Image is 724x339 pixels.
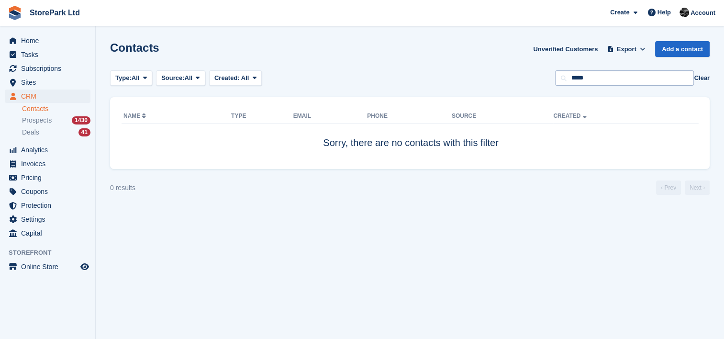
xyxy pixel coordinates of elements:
nav: Page [654,181,712,195]
img: Ryan Mulcahy [679,8,689,17]
button: Created: All [209,70,262,86]
span: Help [657,8,671,17]
a: Created [553,113,588,119]
a: Unverified Customers [529,41,601,57]
a: menu [5,62,90,75]
a: menu [5,213,90,226]
span: Export [617,45,636,54]
span: Sites [21,76,78,89]
a: Contacts [22,104,90,113]
th: Email [293,109,368,124]
img: stora-icon-8386f47178a22dfd0bd8f6a31ec36ba5ce8667c1dd55bd0f319d3a0aa187defe.svg [8,6,22,20]
a: Preview store [79,261,90,272]
a: Add a contact [655,41,710,57]
span: Invoices [21,157,78,170]
th: Type [231,109,293,124]
a: StorePark Ltd [26,5,84,21]
a: Prospects 1430 [22,115,90,125]
span: Tasks [21,48,78,61]
a: menu [5,90,90,103]
span: Storefront [9,248,95,258]
span: Deals [22,128,39,137]
a: Deals 41 [22,127,90,137]
a: menu [5,226,90,240]
a: Previous [656,181,681,195]
div: 41 [78,128,90,136]
span: All [185,73,193,83]
button: Type: All [110,70,152,86]
span: Capital [21,226,78,240]
a: Next [685,181,710,195]
span: Create [610,8,629,17]
span: Sorry, there are no contacts with this filter [323,137,498,148]
span: Source: [161,73,184,83]
a: menu [5,185,90,198]
div: 1430 [72,116,90,124]
span: Pricing [21,171,78,184]
h1: Contacts [110,41,159,54]
a: menu [5,48,90,61]
span: Type: [115,73,132,83]
span: Analytics [21,143,78,157]
a: menu [5,76,90,89]
a: menu [5,34,90,47]
th: Source [452,109,553,124]
span: All [132,73,140,83]
button: Export [605,41,647,57]
span: Subscriptions [21,62,78,75]
span: Created: [214,74,240,81]
a: Name [123,113,148,119]
span: Coupons [21,185,78,198]
span: Protection [21,199,78,212]
a: menu [5,171,90,184]
span: Account [691,8,715,18]
button: Clear [694,73,710,83]
a: menu [5,157,90,170]
span: CRM [21,90,78,103]
span: Online Store [21,260,78,273]
span: Prospects [22,116,52,125]
span: Home [21,34,78,47]
div: 0 results [110,183,135,193]
span: All [241,74,249,81]
a: menu [5,143,90,157]
th: Phone [367,109,452,124]
button: Source: All [156,70,205,86]
a: menu [5,260,90,273]
a: menu [5,199,90,212]
span: Settings [21,213,78,226]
